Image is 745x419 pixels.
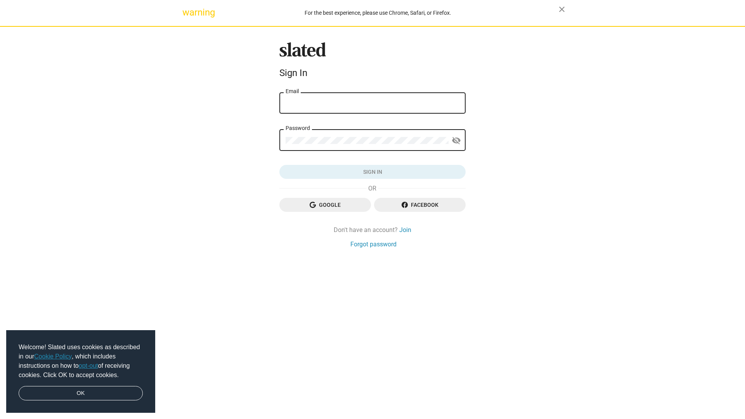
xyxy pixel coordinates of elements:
a: dismiss cookie message [19,386,143,401]
div: Don't have an account? [279,226,466,234]
button: Facebook [374,198,466,212]
span: Welcome! Slated uses cookies as described in our , which includes instructions on how to of recei... [19,343,143,380]
mat-icon: visibility_off [452,135,461,147]
button: Google [279,198,371,212]
mat-icon: close [557,5,567,14]
span: Google [286,198,365,212]
button: Show password [449,133,464,149]
mat-icon: warning [182,8,192,17]
a: Cookie Policy [34,353,72,360]
a: Join [399,226,411,234]
div: Sign In [279,68,466,78]
a: opt-out [79,362,98,369]
a: Forgot password [350,240,397,248]
span: Facebook [380,198,459,212]
sl-branding: Sign In [279,42,466,82]
div: cookieconsent [6,330,155,413]
div: For the best experience, please use Chrome, Safari, or Firefox. [197,8,559,18]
